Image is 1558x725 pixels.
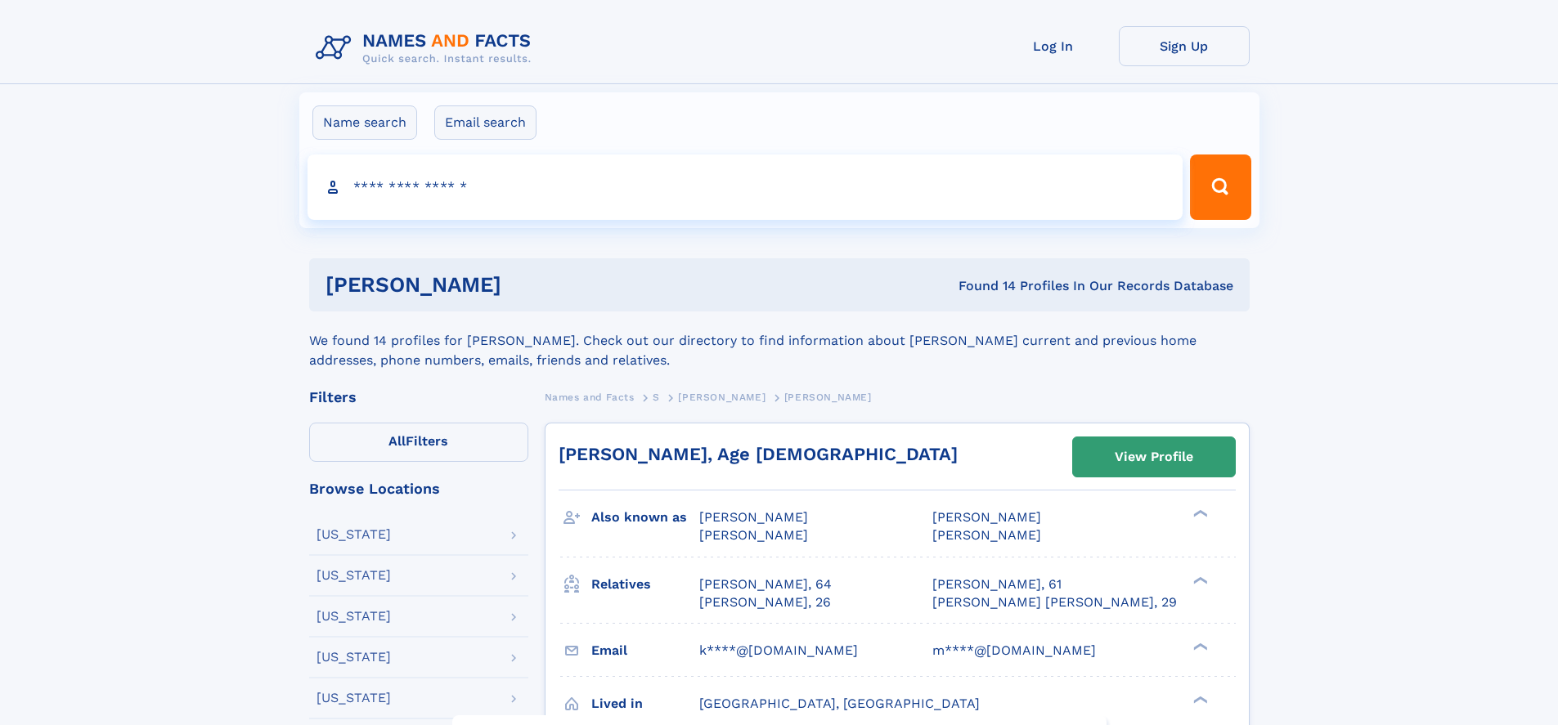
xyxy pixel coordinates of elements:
div: [US_STATE] [317,651,391,664]
span: [PERSON_NAME] [699,509,808,525]
div: ❯ [1189,694,1209,705]
input: search input [308,154,1183,220]
div: Filters [309,390,528,405]
div: [US_STATE] [317,610,391,623]
a: [PERSON_NAME], 64 [699,575,832,593]
label: Filters [309,423,528,462]
div: [US_STATE] [317,528,391,541]
h3: Lived in [591,690,699,718]
a: [PERSON_NAME] [PERSON_NAME], 29 [932,593,1177,611]
h1: [PERSON_NAME] [326,275,730,295]
div: ❯ [1189,575,1209,585]
div: Browse Locations [309,481,528,496]
a: [PERSON_NAME] [678,387,766,407]
span: [PERSON_NAME] [699,527,808,543]
div: ❯ [1189,508,1209,519]
div: We found 14 profiles for [PERSON_NAME]. Check out our directory to find information about [PERSON... [309,311,1250,370]
div: Found 14 Profiles In Our Records Database [730,277,1233,295]
a: S [653,387,660,407]
span: S [653,392,660,403]
a: [PERSON_NAME], 61 [932,575,1062,593]
label: Name search [312,105,417,140]
a: [PERSON_NAME], Age [DEMOGRAPHIC_DATA] [559,444,958,464]
span: All [388,433,406,449]
a: Log In [988,26,1119,66]
a: View Profile [1073,437,1235,477]
span: [PERSON_NAME] [932,509,1041,525]
label: Email search [434,105,537,140]
h3: Email [591,637,699,665]
h3: Also known as [591,503,699,531]
div: [US_STATE] [317,569,391,582]
div: [US_STATE] [317,691,391,705]
button: Search Button [1190,154,1250,220]
span: [PERSON_NAME] [932,527,1041,543]
span: [PERSON_NAME] [784,392,872,403]
img: Logo Names and Facts [309,26,545,70]
a: Names and Facts [545,387,635,407]
h3: Relatives [591,571,699,598]
a: Sign Up [1119,26,1250,66]
span: [PERSON_NAME] [678,392,766,403]
span: [GEOGRAPHIC_DATA], [GEOGRAPHIC_DATA] [699,696,980,711]
a: [PERSON_NAME], 26 [699,593,831,611]
div: ❯ [1189,641,1209,651]
div: View Profile [1115,438,1193,476]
